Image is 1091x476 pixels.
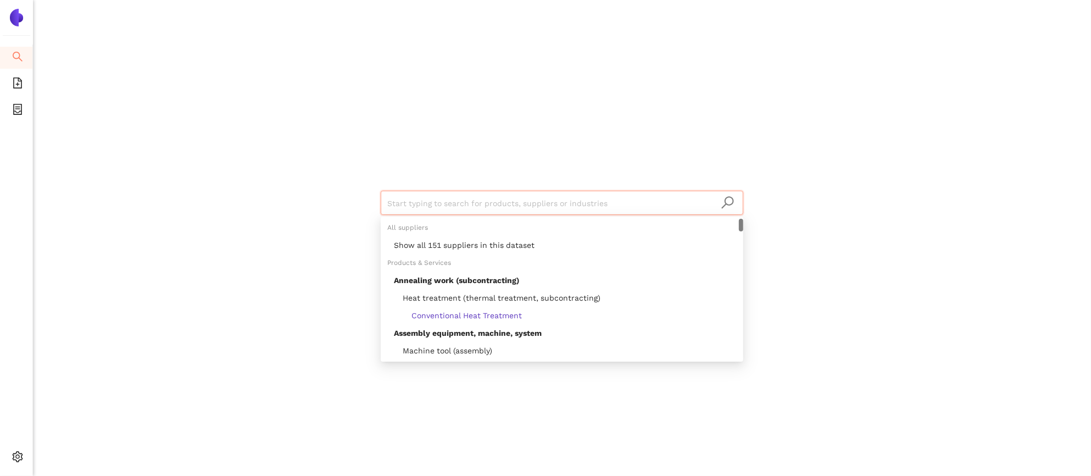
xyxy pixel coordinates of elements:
[394,346,492,355] span: Machine tool (assembly)
[721,196,734,209] span: search
[12,100,23,122] span: container
[12,447,23,469] span: setting
[12,47,23,69] span: search
[394,239,737,251] div: Show all 151 suppliers in this dataset
[394,294,600,302] span: Heat treatment (thermal treatment, subcontracting)
[8,9,25,26] img: Logo
[394,329,542,337] span: Assembly equipment, machine, system
[394,276,519,285] span: Annealing work (subcontracting)
[12,74,23,96] span: file-add
[381,219,743,236] div: All suppliers
[394,311,522,320] span: Conventional Heat Treatment
[381,236,743,254] div: Show all 151 suppliers in this dataset
[381,254,743,272] div: Products & Services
